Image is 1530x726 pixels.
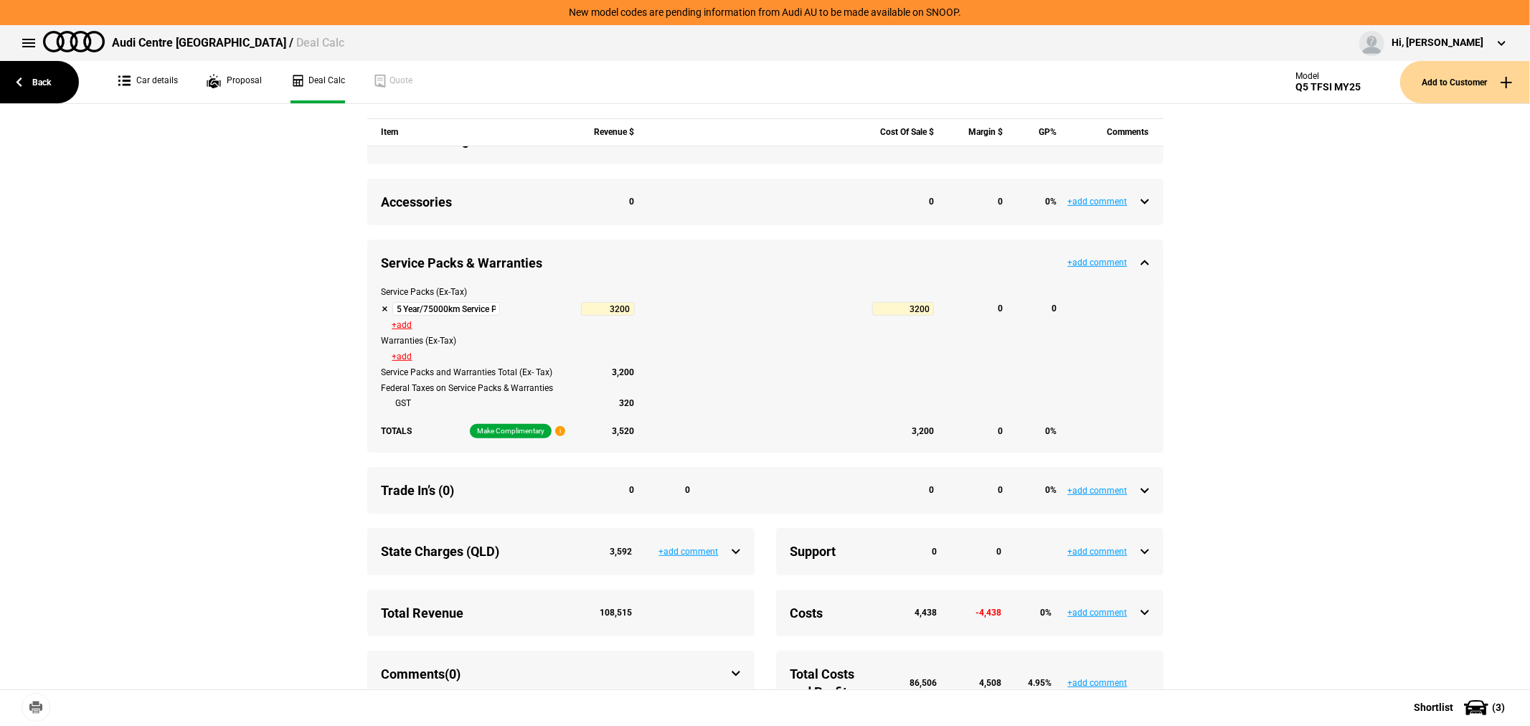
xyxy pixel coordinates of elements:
strong: 0 [1052,303,1057,313]
strong: 0 [998,426,1003,436]
div: Service Packs & Warranties [382,254,566,272]
strong: 3,200 [912,426,934,436]
span: i [555,426,565,436]
div: Service Packs (Ex-Tax) [382,286,566,298]
a: Deal Calc [291,61,345,103]
div: 0 % [1013,607,1052,619]
div: Q5 TFSI MY25 [1295,81,1361,93]
input: 5 Year/75000km Service Plan [392,302,500,316]
strong: 0 [932,547,938,557]
strong: 320 [620,398,635,408]
strong: 0 [998,485,1003,495]
div: Margin $ [949,119,1003,146]
strong: 0 [929,485,934,495]
strong: 0 [630,197,635,207]
button: +add comment [659,547,719,556]
strong: 0 [630,485,635,495]
div: Federal Taxes on Service Packs & Warranties [382,382,566,395]
strong: 0 [929,197,934,207]
button: Add to Customer [1400,61,1530,103]
img: audi.png [43,31,105,52]
strong: 3,592 [610,547,633,557]
div: Support [790,542,873,560]
div: Costs [790,604,873,622]
div: Model [1295,71,1361,81]
a: Car details [118,61,178,103]
strong: 0 [998,303,1003,313]
strong: 0 [685,485,690,495]
div: Total Costs and Profit [790,665,873,701]
input: 3200 [872,302,934,316]
div: Hi, [PERSON_NAME] [1392,36,1483,50]
button: +add comment [1068,197,1128,206]
button: Make Complimentary [470,424,552,438]
span: Deal Calc [296,36,344,49]
div: Warranties (Ex-Tax) [382,335,566,347]
div: 4.95 % [1013,677,1052,689]
span: GST [382,397,412,410]
button: +add [392,352,412,361]
div: Item [382,119,566,146]
div: Total Revenue [382,604,575,622]
strong: 4,508 [980,678,1002,688]
strong: 108,515 [600,608,633,618]
span: Shortlist [1414,702,1453,712]
div: Audi Centre [GEOGRAPHIC_DATA] / [112,35,344,51]
div: Trade In’s (0) [382,481,566,499]
strong: 86,506 [910,678,938,688]
button: Shortlist(3) [1392,689,1530,725]
div: GP% [1019,119,1057,146]
div: Revenue $ [581,119,635,146]
strong: 4,438 [915,608,938,618]
button: +add comment [1068,547,1128,556]
div: 0 % [1019,484,1057,496]
div: Comments [1072,119,1148,146]
a: Proposal [207,61,262,103]
strong: 3,200 [613,367,635,377]
button: +add comment [1068,258,1128,267]
span: (0) [445,666,461,682]
div: Comments [367,651,755,697]
strong: 0 [997,547,1002,557]
div: Service Packs and Warranties Total (Ex- Tax) [382,367,566,379]
div: State Charges (QLD) [382,542,575,560]
div: Accessories [382,193,566,211]
button: +add comment [1068,486,1128,495]
button: +add comment [1068,608,1128,617]
div: Cost Of Sale $ [872,119,934,146]
strong: 0 [998,197,1003,207]
strong: TOTALS [382,425,412,438]
span: ( 3 ) [1492,702,1505,712]
strong: 0 % [1045,426,1057,436]
strong: 3,520 [613,426,635,436]
button: +add comment [1068,679,1128,687]
input: 3200 [581,302,635,316]
strong: -4,438 [976,608,1002,618]
div: 0 % [1019,196,1057,208]
button: +add [392,321,412,329]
